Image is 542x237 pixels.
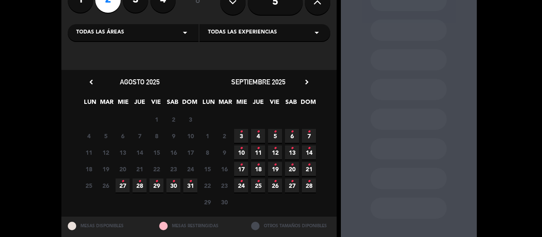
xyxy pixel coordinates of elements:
span: 6 [285,129,299,143]
span: 12 [99,145,113,159]
span: 20 [116,162,130,176]
span: SAB [284,97,298,111]
span: 14 [302,145,316,159]
span: MIE [116,97,130,111]
span: 23 [217,178,231,192]
i: • [274,175,277,188]
span: 26 [268,178,282,192]
span: 26 [99,178,113,192]
span: 25 [251,178,265,192]
span: 15 [200,162,214,176]
span: 29 [200,195,214,209]
i: • [290,125,293,139]
span: 25 [82,178,96,192]
span: 30 [166,178,180,192]
span: 10 [234,145,248,159]
span: 5 [99,129,113,143]
span: 15 [149,145,163,159]
i: arrow_drop_down [312,28,322,38]
i: • [240,175,243,188]
span: 9 [217,145,231,159]
span: 19 [99,162,113,176]
span: 22 [200,178,214,192]
span: 8 [200,145,214,159]
span: 18 [251,162,265,176]
span: 1 [149,112,163,126]
span: LUN [83,97,97,111]
span: 22 [149,162,163,176]
span: DOM [182,97,196,111]
span: 31 [183,178,197,192]
i: • [257,175,260,188]
span: 2 [166,112,180,126]
i: • [155,175,158,188]
i: • [121,175,124,188]
span: 2 [217,129,231,143]
span: 18 [82,162,96,176]
span: 11 [251,145,265,159]
i: • [307,125,310,139]
span: 24 [183,162,197,176]
span: 13 [285,145,299,159]
span: LUN [202,97,216,111]
span: 5 [268,129,282,143]
span: MAR [218,97,232,111]
span: VIE [149,97,163,111]
span: 12 [268,145,282,159]
span: 28 [302,178,316,192]
i: • [240,142,243,155]
i: • [257,125,260,139]
span: 4 [82,129,96,143]
i: • [257,142,260,155]
i: • [290,142,293,155]
div: MESAS DISPONIBLES [61,217,153,235]
span: 4 [251,129,265,143]
span: 16 [217,162,231,176]
div: MESAS RESTRINGIDAS [153,217,245,235]
span: 17 [234,162,248,176]
div: OTROS TAMAÑOS DIPONIBLES [245,217,337,235]
span: JUE [251,97,265,111]
span: DOM [301,97,315,111]
span: 29 [149,178,163,192]
i: • [274,125,277,139]
span: 17 [183,145,197,159]
span: 28 [133,178,147,192]
i: • [240,158,243,172]
span: 13 [116,145,130,159]
i: chevron_right [302,78,311,86]
span: 10 [183,129,197,143]
span: MAR [100,97,113,111]
i: arrow_drop_down [180,28,190,38]
i: • [307,175,310,188]
span: 27 [285,178,299,192]
i: • [307,142,310,155]
span: agosto 2025 [120,78,160,86]
span: 7 [302,129,316,143]
i: • [307,158,310,172]
span: SAB [166,97,180,111]
i: • [240,125,243,139]
span: JUE [133,97,147,111]
span: 8 [149,129,163,143]
span: 6 [116,129,130,143]
span: 30 [217,195,231,209]
span: 3 [183,112,197,126]
i: • [172,175,175,188]
span: 23 [166,162,180,176]
span: 11 [82,145,96,159]
span: 9 [166,129,180,143]
span: 20 [285,162,299,176]
span: 21 [302,162,316,176]
i: • [257,158,260,172]
span: Todas las experiencias [208,28,277,37]
i: • [274,158,277,172]
span: VIE [268,97,282,111]
span: Todas las áreas [76,28,124,37]
span: 14 [133,145,147,159]
i: • [274,142,277,155]
i: chevron_left [87,78,96,86]
i: • [138,175,141,188]
span: 16 [166,145,180,159]
span: 3 [234,129,248,143]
